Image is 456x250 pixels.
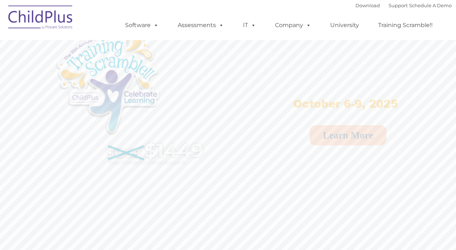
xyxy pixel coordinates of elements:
[5,0,77,36] img: ChildPlus by Procare Solutions
[118,18,166,32] a: Software
[409,3,452,8] a: Schedule A Demo
[236,18,263,32] a: IT
[323,18,366,32] a: University
[389,3,408,8] a: Support
[371,18,440,32] a: Training Scramble!!
[310,125,387,145] a: Learn More
[268,18,318,32] a: Company
[171,18,231,32] a: Assessments
[355,3,380,8] a: Download
[355,3,452,8] font: |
